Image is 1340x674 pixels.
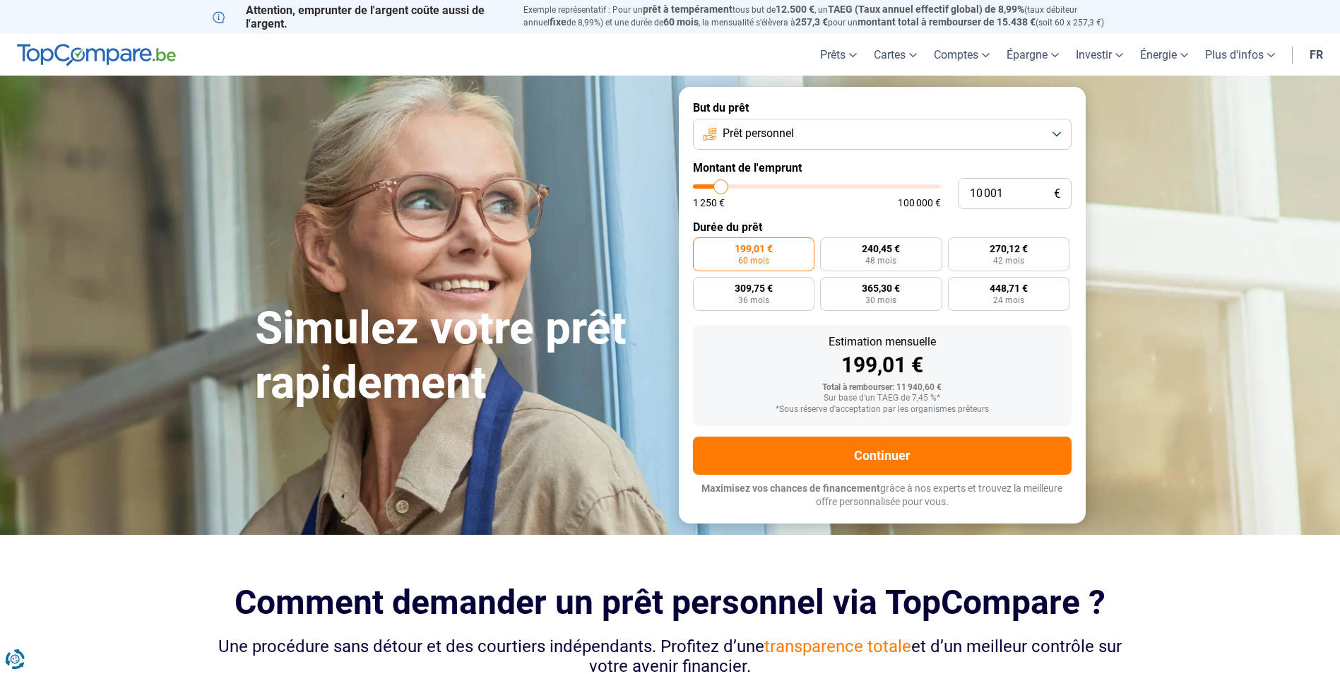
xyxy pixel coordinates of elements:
label: Montant de l'emprunt [693,161,1072,175]
p: grâce à nos experts et trouvez la meilleure offre personnalisée pour vous. [693,482,1072,509]
span: 36 mois [738,296,769,305]
a: fr [1301,34,1332,76]
img: TopCompare [17,44,176,66]
a: Comptes [925,34,998,76]
div: Estimation mensuelle [704,336,1060,348]
span: 42 mois [993,256,1024,265]
p: Exemple représentatif : Pour un tous but de , un (taux débiteur annuel de 8,99%) et une durée de ... [523,4,1128,29]
span: Maximisez vos chances de financement [701,483,880,494]
span: prêt à tempérament [643,4,733,15]
span: 24 mois [993,296,1024,305]
div: Total à rembourser: 11 940,60 € [704,383,1060,393]
span: 365,30 € [862,283,900,293]
p: Attention, emprunter de l'argent coûte aussi de l'argent. [213,4,506,30]
span: € [1054,188,1060,200]
a: Cartes [865,34,925,76]
div: 199,01 € [704,355,1060,376]
span: 30 mois [865,296,896,305]
a: Prêts [812,34,865,76]
span: montant total à rembourser de 15.438 € [858,16,1036,28]
span: 12.500 € [776,4,814,15]
button: Prêt personnel [693,119,1072,150]
button: Continuer [693,437,1072,475]
span: 60 mois [738,256,769,265]
span: 240,45 € [862,244,900,254]
span: 199,01 € [735,244,773,254]
span: 100 000 € [898,198,941,208]
span: 60 mois [663,16,699,28]
span: 48 mois [865,256,896,265]
span: Prêt personnel [723,126,794,141]
span: transparence totale [764,637,911,656]
a: Énergie [1132,34,1197,76]
span: 1 250 € [693,198,725,208]
span: fixe [550,16,567,28]
span: 257,3 € [795,16,828,28]
a: Plus d'infos [1197,34,1283,76]
a: Investir [1067,34,1132,76]
h1: Simulez votre prêt rapidement [255,302,662,410]
div: *Sous réserve d'acceptation par les organismes prêteurs [704,405,1060,415]
label: But du prêt [693,101,1072,114]
div: Sur base d'un TAEG de 7,45 %* [704,394,1060,403]
span: 448,71 € [990,283,1028,293]
a: Épargne [998,34,1067,76]
span: TAEG (Taux annuel effectif global) de 8,99% [828,4,1024,15]
label: Durée du prêt [693,220,1072,234]
span: 270,12 € [990,244,1028,254]
span: 309,75 € [735,283,773,293]
h2: Comment demander un prêt personnel via TopCompare ? [213,583,1128,622]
